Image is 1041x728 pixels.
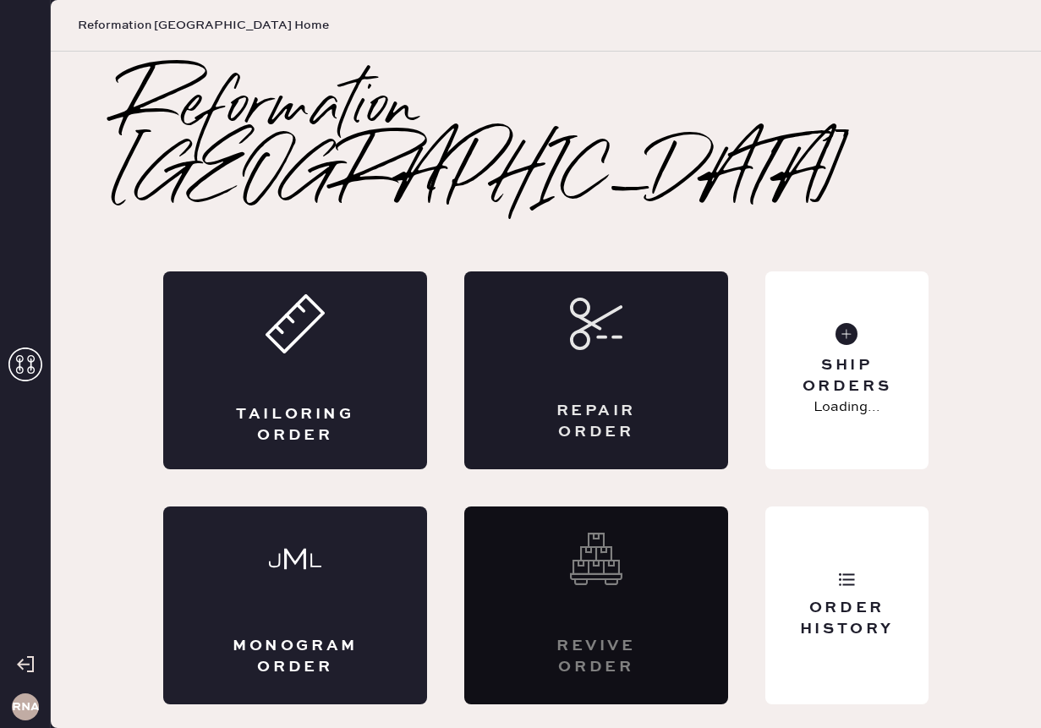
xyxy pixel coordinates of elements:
div: Order History [779,598,915,640]
p: Loading... [814,397,880,418]
h2: Reformation [GEOGRAPHIC_DATA] [118,75,973,211]
div: Ship Orders [779,355,915,397]
h3: RNA [12,701,39,713]
span: Reformation [GEOGRAPHIC_DATA] Home [78,17,329,34]
div: Repair Order [532,401,660,443]
div: Monogram Order [231,636,359,678]
div: Interested? Contact us at care@hemster.co [464,506,728,704]
div: Tailoring Order [231,404,359,446]
div: Revive order [532,636,660,678]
